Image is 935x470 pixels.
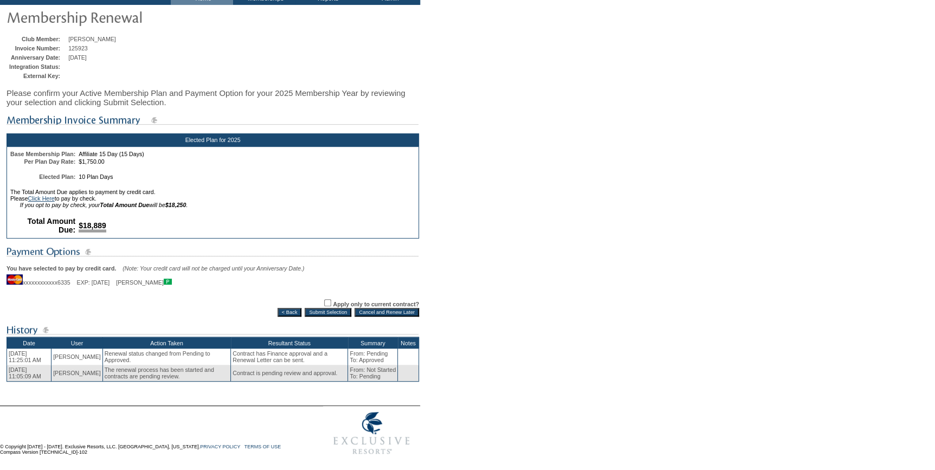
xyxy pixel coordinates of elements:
[348,349,398,365] td: From: Pending To: Approved
[79,221,106,232] span: $18,889
[7,323,418,337] img: subTtlHistory.gif
[78,158,416,165] td: $1,750.00
[20,202,188,208] i: If you opt to pay by check, your will be .
[231,365,348,382] td: Contract is pending review and approval.
[348,337,398,349] th: Summary
[7,83,419,112] div: Please confirm your Active Membership Plan and Payment Option for your 2025 Membership Year by re...
[28,217,76,234] b: Total Amount Due:
[7,274,23,285] img: icon_cc_mc.gif
[102,349,230,365] td: Renewal status changed from Pending to Approved.
[7,272,419,286] div: xxxxxxxxxxxx6335 EXP: [DATE] [PERSON_NAME]
[100,202,149,208] b: Total Amount Due
[51,337,103,349] th: User
[7,133,419,146] div: Elected Plan for 2025
[398,337,419,349] th: Notes
[333,301,419,307] label: Apply only to current contract?
[68,45,88,51] span: 125923
[7,365,51,382] td: [DATE] 11:05:09 AM
[24,158,75,165] b: Per Plan Day Rate:
[200,444,240,449] a: PRIVACY POLICY
[305,308,351,317] input: Submit Selection
[7,245,418,259] img: subTtlPaymentOptions.gif
[7,265,116,272] b: You have selected to pay by credit card.
[323,406,420,460] img: Exclusive Resorts
[9,54,66,61] td: Anniversary Date:
[39,173,75,180] b: Elected Plan:
[165,202,186,208] b: $18,250
[10,151,75,157] b: Base Membership Plan:
[278,308,302,317] input: < Back
[9,189,416,208] td: The Total Amount Due applies to payment by credit card. Please to pay by check.
[7,113,418,127] img: subTtlMembershipInvoiceSummary.gif
[244,444,281,449] a: TERMS OF USE
[348,365,398,382] td: From: Not Started To: Pending
[78,173,416,180] td: 10 Plan Days
[7,349,51,365] td: [DATE] 11:25:01 AM
[9,45,66,51] td: Invoice Number:
[102,337,230,349] th: Action Taken
[164,279,172,285] img: icon_primary.gif
[28,195,55,202] a: Click Here
[354,308,419,317] input: Cancel and Renew Later
[51,349,103,365] td: [PERSON_NAME]
[9,73,66,79] td: External Key:
[122,265,304,272] span: (Note: Your credit card will not be charged until your Anniversary Date.)
[78,151,416,157] td: Affiliate 15 Day (15 Days)
[7,6,223,28] img: pgTtlMembershipRenewal.gif
[68,54,87,61] span: [DATE]
[231,349,348,365] td: Contract has Finance approval and a Renewal Letter can be sent.
[231,337,348,349] th: Resultant Status
[51,365,103,382] td: [PERSON_NAME]
[9,36,66,42] td: Club Member:
[68,36,116,42] span: [PERSON_NAME]
[9,63,66,70] td: Integration Status:
[102,365,230,382] td: The renewal process has been started and contracts are pending review.
[7,337,51,349] th: Date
